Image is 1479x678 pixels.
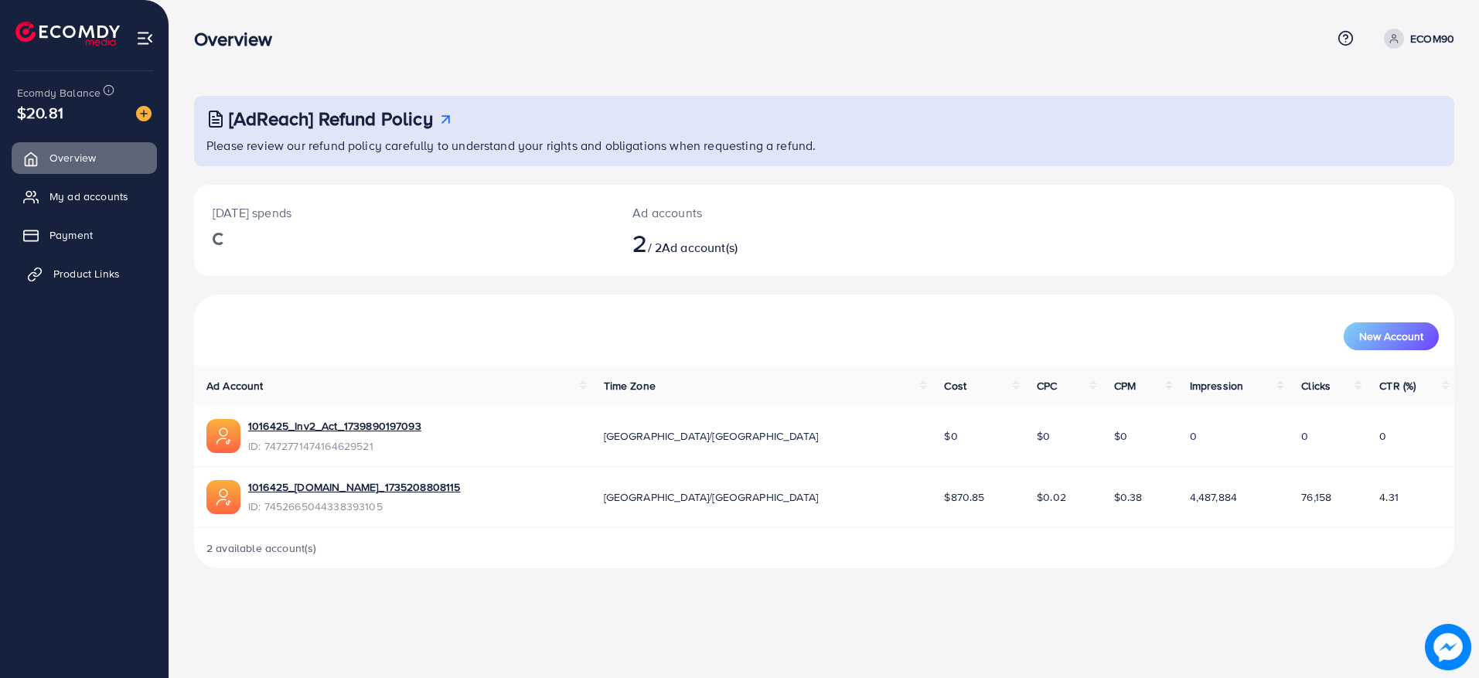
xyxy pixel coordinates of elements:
[206,378,264,394] span: Ad Account
[1301,428,1308,444] span: 0
[12,258,157,289] a: Product Links
[1410,29,1454,48] p: ECOM90
[229,107,433,130] h3: [AdReach] Refund Policy
[12,142,157,173] a: Overview
[17,85,101,101] span: Ecomdy Balance
[1114,428,1127,444] span: $0
[632,228,911,257] h2: / 2
[1430,629,1467,666] img: image
[248,479,461,495] a: 1016425_[DOMAIN_NAME]_1735208808115
[1114,378,1136,394] span: CPM
[49,189,128,204] span: My ad accounts
[944,428,957,444] span: $0
[1037,489,1066,505] span: $0.02
[206,540,317,556] span: 2 available account(s)
[1379,489,1399,505] span: 4.31
[1379,378,1416,394] span: CTR (%)
[15,22,120,46] img: logo
[206,480,240,514] img: ic-ads-acc.e4c84228.svg
[1379,428,1386,444] span: 0
[1344,322,1439,350] button: New Account
[1190,378,1244,394] span: Impression
[632,203,911,222] p: Ad accounts
[1190,428,1197,444] span: 0
[1301,378,1331,394] span: Clicks
[1301,489,1331,505] span: 76,158
[1378,29,1454,49] a: ECOM90
[604,378,656,394] span: Time Zone
[136,29,154,47] img: menu
[248,418,421,434] a: 1016425_Inv2_Act_1739890197093
[248,499,461,514] span: ID: 7452665044338393105
[1190,489,1237,505] span: 4,487,884
[194,28,285,50] h3: Overview
[1114,489,1143,505] span: $0.38
[944,489,984,505] span: $870.85
[1037,378,1057,394] span: CPC
[49,227,93,243] span: Payment
[632,225,647,261] span: 2
[206,136,1445,155] p: Please review our refund policy carefully to understand your rights and obligations when requesti...
[944,378,966,394] span: Cost
[136,106,152,121] img: image
[53,266,120,281] span: Product Links
[604,489,819,505] span: [GEOGRAPHIC_DATA]/[GEOGRAPHIC_DATA]
[12,220,157,250] a: Payment
[662,239,738,256] span: Ad account(s)
[1037,428,1050,444] span: $0
[248,438,421,454] span: ID: 7472771474164629521
[12,181,157,212] a: My ad accounts
[206,419,240,453] img: ic-ads-acc.e4c84228.svg
[49,150,96,165] span: Overview
[604,428,819,444] span: [GEOGRAPHIC_DATA]/[GEOGRAPHIC_DATA]
[213,203,595,222] p: [DATE] spends
[1359,331,1423,342] span: New Account
[17,101,63,124] span: $20.81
